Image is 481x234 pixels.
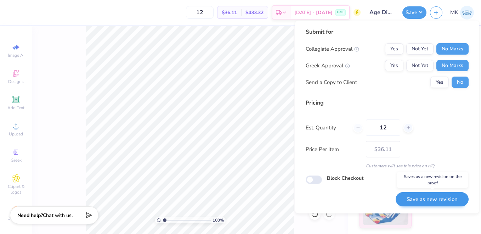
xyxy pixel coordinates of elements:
[337,10,344,15] span: FREE
[7,216,24,221] span: Decorate
[452,77,469,88] button: No
[11,157,22,163] span: Greek
[213,217,224,223] span: 100 %
[306,163,469,169] div: Customers will see this price on HQ.
[4,184,28,195] span: Clipart & logos
[8,79,24,84] span: Designs
[406,43,434,55] button: Not Yet
[8,52,24,58] span: Image AI
[306,124,348,132] label: Est. Quantity
[43,212,73,219] span: Chat with us.
[222,9,237,16] span: $36.11
[436,60,469,71] button: No Marks
[306,99,469,107] div: Pricing
[306,145,361,154] label: Price Per Item
[7,105,24,111] span: Add Text
[450,6,474,19] a: MK
[306,62,350,70] div: Greek Approval
[385,43,403,55] button: Yes
[397,172,468,188] div: Saves as a new revision on the proof
[306,28,469,36] div: Submit for
[366,119,400,136] input: – –
[186,6,214,19] input: – –
[364,5,399,19] input: Untitled Design
[306,45,359,53] div: Collegiate Approval
[436,43,469,55] button: No Marks
[460,6,474,19] img: Muskan Kumari
[9,131,23,137] span: Upload
[327,174,363,182] label: Block Checkout
[385,60,403,71] button: Yes
[430,77,449,88] button: Yes
[406,60,434,71] button: Not Yet
[396,192,469,207] button: Save as new revision
[402,6,426,19] button: Save
[294,9,333,16] span: [DATE] - [DATE]
[306,78,357,87] div: Send a Copy to Client
[450,9,458,17] span: MK
[17,212,43,219] strong: Need help?
[245,9,264,16] span: $433.32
